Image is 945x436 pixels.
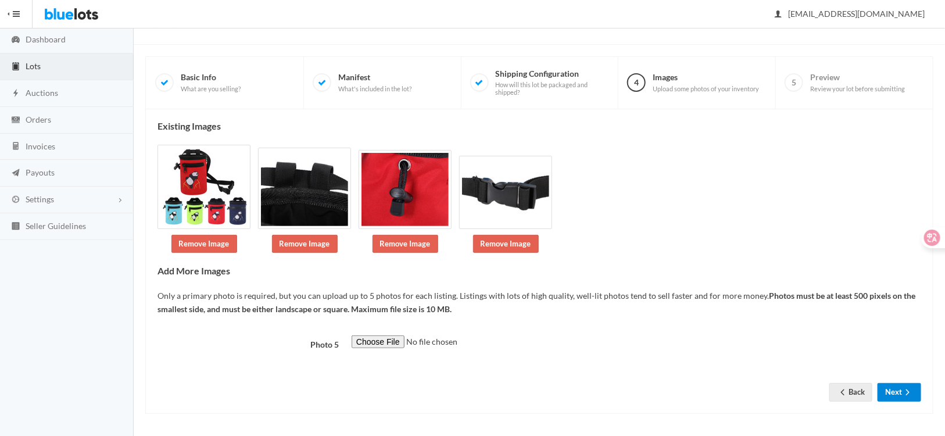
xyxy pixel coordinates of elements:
[359,150,452,229] img: 1d094f75-1bc5-421c-b4a8-5a8b4902f838-1745996560.jpg
[157,291,915,314] b: Photos must be at least 500 pixels on the smallest side, and must be either landscape or square. ...
[902,388,914,399] ion-icon: arrow forward
[26,34,66,44] span: Dashboard
[829,383,872,401] a: arrow backBack
[181,85,241,93] span: What are you selling?
[272,235,338,253] a: Remove Image
[810,85,905,93] span: Review your lot before submitting
[258,148,351,229] img: 0c46b7ef-aa4b-4870-903f-e1f199916510-1745996559.jpg
[26,61,41,71] span: Lots
[810,72,905,92] span: Preview
[373,235,438,253] a: Remove Image
[157,290,921,316] p: Only a primary photo is required, but you can upload up to 5 photos for each listing. Listings wi...
[459,156,552,229] img: 935c64b7-66b4-46ce-af26-94b12e3c3c85-1745996561.jpg
[653,85,759,93] span: Upload some photos of your inventory
[10,62,22,73] ion-icon: clipboard
[151,335,345,352] label: Photo 5
[157,121,921,131] h4: Existing Images
[496,69,609,97] span: Shipping Configuration
[775,9,925,19] span: [EMAIL_ADDRESS][DOMAIN_NAME]
[157,145,250,229] img: a3043cda-d2a7-444b-9de5-3292387b5709-1745996559.jpg
[785,73,803,92] span: 5
[878,383,921,401] button: Nextarrow forward
[10,168,22,179] ion-icon: paper plane
[171,235,237,253] a: Remove Image
[26,194,54,204] span: Settings
[653,72,759,92] span: Images
[338,72,411,92] span: Manifest
[26,88,58,98] span: Auctions
[26,115,51,124] span: Orders
[26,167,55,177] span: Payouts
[496,81,609,97] span: How will this lot be packaged and shipped?
[26,221,86,231] span: Seller Guidelines
[10,141,22,152] ion-icon: calculator
[10,35,22,46] ion-icon: speedometer
[473,235,539,253] a: Remove Image
[157,266,921,276] h4: Add More Images
[10,221,22,233] ion-icon: list box
[10,195,22,206] ion-icon: cog
[181,72,241,92] span: Basic Info
[10,115,22,126] ion-icon: cash
[338,85,411,93] span: What's included in the lot?
[26,141,55,151] span: Invoices
[772,9,784,20] ion-icon: person
[10,88,22,99] ion-icon: flash
[627,73,646,92] span: 4
[837,388,849,399] ion-icon: arrow back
